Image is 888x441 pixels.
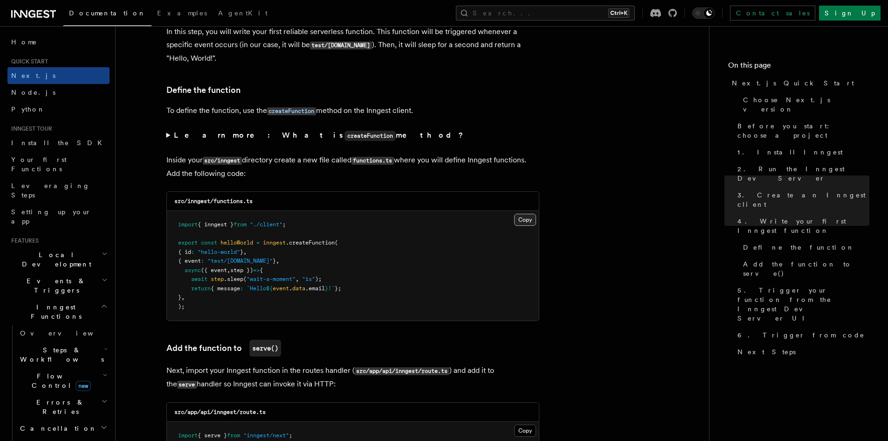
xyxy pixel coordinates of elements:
[247,276,296,282] span: "wait-a-moment"
[211,276,224,282] span: step
[234,221,247,228] span: from
[302,276,315,282] span: "1s"
[191,276,207,282] span: await
[743,95,869,114] span: Choose Next.js version
[11,105,45,113] span: Python
[608,8,629,18] kbd: Ctrl+K
[198,432,227,439] span: { serve }
[157,9,207,17] span: Examples
[227,267,230,273] span: ,
[7,34,110,50] a: Home
[7,246,110,273] button: Local Development
[16,325,110,342] a: Overview
[734,144,869,161] a: 1. Install Inngest
[734,118,869,144] a: Before you start: choose a project
[178,249,191,255] span: { id
[328,285,335,292] span: !`
[198,249,240,255] span: "hello-world"
[737,217,869,235] span: 4. Write your first Inngest function
[151,3,213,25] a: Examples
[11,139,108,147] span: Install the SDK
[11,156,67,173] span: Your first Functions
[178,294,181,301] span: }
[16,398,101,416] span: Errors & Retries
[289,285,292,292] span: .
[351,157,394,165] code: functions.ts
[11,72,55,79] span: Next.js
[737,121,869,140] span: Before you start: choose a project
[276,258,279,264] span: ,
[743,259,869,278] span: Add the function to serve()
[7,67,110,84] a: Next.js
[16,371,103,390] span: Flow Control
[178,239,198,246] span: export
[178,221,198,228] span: import
[7,299,110,325] button: Inngest Functions
[7,101,110,118] a: Python
[198,221,234,228] span: { inngest }
[514,425,536,437] button: Copy
[250,221,282,228] span: "./client"
[456,6,635,21] button: Search...Ctrl+K
[218,9,268,17] span: AgentKit
[220,239,253,246] span: helloWorld
[203,157,242,165] code: src/inngest
[227,432,240,439] span: from
[692,7,715,19] button: Toggle dark mode
[253,267,260,273] span: =>
[11,89,55,96] span: Node.js
[178,303,185,310] span: );
[260,267,263,273] span: {
[730,6,815,21] a: Contact sales
[213,3,273,25] a: AgentKit
[177,381,197,389] code: serve
[16,394,110,420] button: Errors & Retries
[344,131,396,141] code: createFunction
[743,243,854,252] span: Define the function
[178,432,198,439] span: import
[63,3,151,26] a: Documentation
[7,237,39,245] span: Features
[728,75,869,91] a: Next.js Quick Start
[166,84,241,97] a: Define the function
[11,37,37,47] span: Home
[178,258,201,264] span: { event
[315,276,322,282] span: );
[76,381,91,391] span: new
[355,367,449,375] code: src/app/api/inngest/route.ts
[263,239,286,246] span: inngest
[230,267,253,273] span: step })
[732,78,854,88] span: Next.js Quick Start
[335,239,338,246] span: (
[201,258,204,264] span: :
[734,343,869,360] a: Next Steps
[240,285,243,292] span: :
[267,107,316,115] code: createFunction
[286,239,335,246] span: .createFunction
[174,131,465,140] strong: Learn more: What is method?
[243,249,247,255] span: ,
[174,409,266,415] code: src/app/api/inngest/route.ts
[16,342,110,368] button: Steps & Workflows
[7,58,48,65] span: Quick start
[7,177,110,203] a: Leveraging Steps
[185,267,201,273] span: async
[734,213,869,239] a: 4. Write your first Inngest function
[256,239,260,246] span: =
[191,249,194,255] span: :
[310,42,372,49] code: test/[DOMAIN_NAME]
[737,330,865,340] span: 6. Trigger from code
[266,285,273,292] span: ${
[166,129,539,142] summary: Learn more: What iscreateFunctionmethod?
[289,432,292,439] span: ;
[7,84,110,101] a: Node.js
[20,329,116,337] span: Overview
[7,302,101,321] span: Inngest Functions
[335,285,341,292] span: };
[207,258,273,264] span: "test/[DOMAIN_NAME]"
[273,258,276,264] span: }
[174,198,253,204] code: src/inngest/functions.ts
[734,187,869,213] a: 3. Create an Inngest client
[11,182,90,199] span: Leveraging Steps
[739,239,869,256] a: Define the function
